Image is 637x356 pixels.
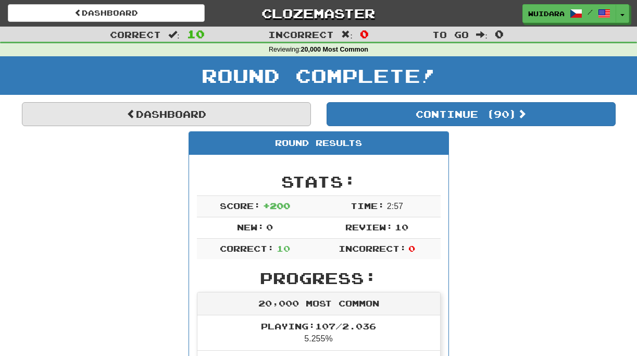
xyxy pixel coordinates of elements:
button: Continue (90) [327,102,616,126]
div: Round Results [189,132,448,155]
div: 20,000 Most Common [197,292,440,315]
span: Score: [220,201,260,211]
span: Review: [345,222,393,232]
span: Correct [110,29,161,40]
span: 10 [277,243,290,253]
a: Dashboard [8,4,205,22]
h2: Progress: [197,269,441,287]
span: 2 : 57 [387,202,403,211]
span: 0 [495,28,504,40]
span: 10 [395,222,408,232]
span: Incorrect: [339,243,406,253]
span: Incorrect [268,29,334,40]
li: 5.255% [197,315,440,351]
span: 0 [266,222,273,232]
span: : [168,30,180,39]
span: + 200 [263,201,290,211]
span: Playing: 107 / 2.036 [261,321,376,331]
a: Clozemaster [220,4,417,22]
span: Time: [351,201,384,211]
a: Wuidara / [522,4,616,23]
a: Dashboard [22,102,311,126]
h2: Stats: [197,173,441,190]
span: : [476,30,488,39]
span: 10 [187,28,205,40]
strong: 20,000 Most Common [301,46,368,53]
span: Correct: [220,243,274,253]
span: New: [237,222,264,232]
span: : [341,30,353,39]
span: Wuidara [528,9,565,18]
span: 0 [360,28,369,40]
span: / [588,8,593,16]
span: To go [432,29,469,40]
span: 0 [408,243,415,253]
h1: Round Complete! [4,65,633,86]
